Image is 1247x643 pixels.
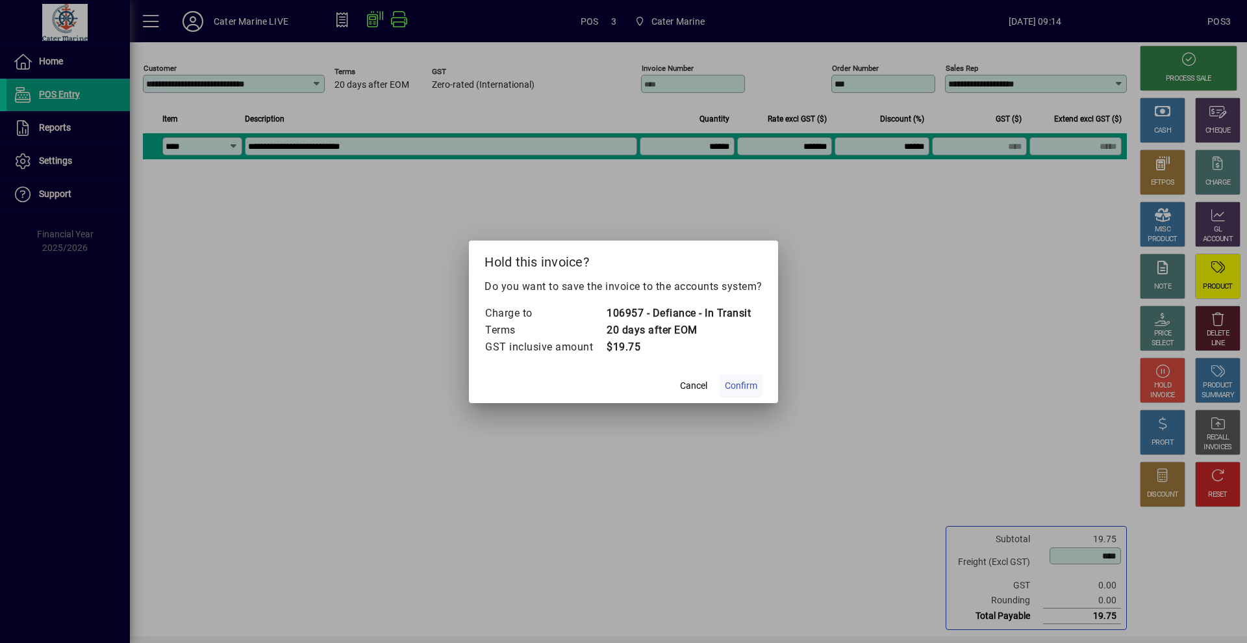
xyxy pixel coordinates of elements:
p: Do you want to save the invoice to the accounts system? [485,279,762,295]
h2: Hold this invoice? [469,241,778,278]
span: Confirm [725,379,757,393]
span: Cancel [680,379,707,393]
button: Cancel [673,374,714,398]
td: Charge to [485,305,606,322]
button: Confirm [720,374,762,398]
td: $19.75 [606,339,751,356]
td: GST inclusive amount [485,339,606,356]
td: 106957 - Defiance - In Transit [606,305,751,322]
td: Terms [485,322,606,339]
td: 20 days after EOM [606,322,751,339]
